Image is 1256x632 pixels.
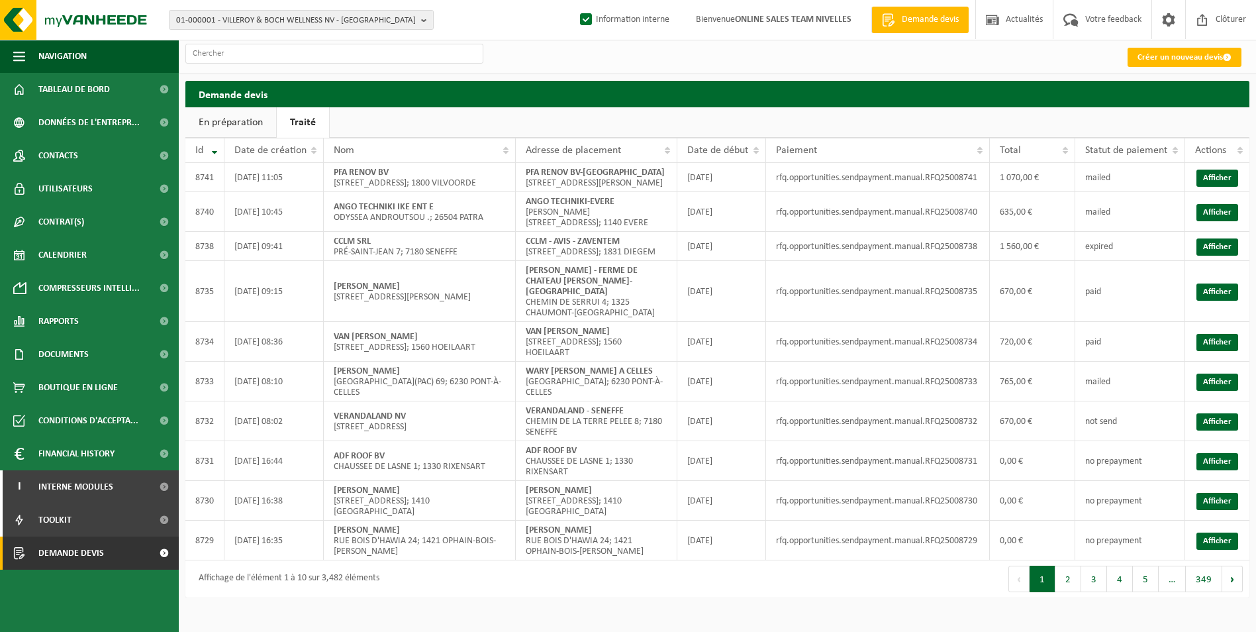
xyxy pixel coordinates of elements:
td: [DATE] [677,261,766,322]
span: Id [195,145,203,156]
span: mailed [1085,173,1110,183]
label: Information interne [577,10,669,30]
button: 349 [1186,566,1222,592]
td: rfq.opportunities.sendpayment.manual.RFQ25008731 [766,441,990,481]
td: 8738 [185,232,224,261]
span: I [13,470,25,503]
span: Documents [38,338,89,371]
strong: [PERSON_NAME] [334,525,400,535]
td: 0,00 € [990,481,1075,521]
button: 5 [1133,566,1159,592]
td: [DATE] 08:36 [224,322,324,362]
span: Utilisateurs [38,172,93,205]
td: 8740 [185,192,224,232]
span: Contrat(s) [38,205,84,238]
td: [STREET_ADDRESS][PERSON_NAME] [516,163,677,192]
span: paid [1085,337,1101,347]
td: [DATE] 16:44 [224,441,324,481]
strong: CCLM - AVIS - ZAVENTEM [526,237,620,246]
td: [DATE] [677,441,766,481]
span: Date de création [234,145,307,156]
td: [DATE] [677,481,766,521]
a: Afficher [1196,238,1238,256]
a: Afficher [1196,533,1238,550]
td: 8734 [185,322,224,362]
td: [STREET_ADDRESS] [324,401,515,441]
span: Demande devis [898,13,962,26]
button: 2 [1055,566,1081,592]
a: Afficher [1196,493,1238,510]
td: [PERSON_NAME] [STREET_ADDRESS]; 1140 EVERE [516,192,677,232]
button: 4 [1107,566,1133,592]
td: [STREET_ADDRESS]; 1831 DIEGEM [516,232,677,261]
button: Next [1222,566,1243,592]
a: Demande devis [871,7,969,33]
td: RUE BOIS D'HAWIA 24; 1421 OPHAIN-BOIS-[PERSON_NAME] [516,521,677,560]
td: [DATE] [677,192,766,232]
td: [DATE] 11:05 [224,163,324,192]
span: Interne modules [38,470,113,503]
td: 8731 [185,441,224,481]
td: rfq.opportunities.sendpayment.manual.RFQ25008730 [766,481,990,521]
span: Boutique en ligne [38,371,118,404]
td: [DATE] [677,322,766,362]
span: Données de l'entrepr... [38,106,140,139]
td: [DATE] 08:02 [224,401,324,441]
h2: Demande devis [185,81,1249,107]
td: 670,00 € [990,401,1075,441]
strong: ADF ROOF BV [334,451,385,461]
td: 8729 [185,521,224,560]
span: paid [1085,287,1101,297]
td: [DATE] 09:15 [224,261,324,322]
a: Créer un nouveau devis [1128,48,1241,67]
span: mailed [1085,207,1110,217]
strong: VAN [PERSON_NAME] [334,332,418,342]
a: Traité [277,107,329,138]
strong: [PERSON_NAME] [334,486,400,496]
button: Previous [1008,566,1030,592]
td: ODYSSEA ANDROUTSOU .; 26504 PATRA [324,192,515,232]
td: 8732 [185,401,224,441]
button: 01-000001 - VILLEROY & BOCH WELLNESS NV - [GEOGRAPHIC_DATA] [169,10,434,30]
span: Statut de paiement [1085,145,1167,156]
strong: [PERSON_NAME] [526,525,592,535]
strong: VERANDALAND - SENEFFE [526,406,624,416]
button: 3 [1081,566,1107,592]
span: no prepayment [1085,456,1142,466]
span: 01-000001 - VILLEROY & BOCH WELLNESS NV - [GEOGRAPHIC_DATA] [176,11,416,30]
td: [DATE] [677,163,766,192]
td: 1 560,00 € [990,232,1075,261]
td: rfq.opportunities.sendpayment.manual.RFQ25008732 [766,401,990,441]
td: rfq.opportunities.sendpayment.manual.RFQ25008729 [766,521,990,560]
td: [DATE] 08:10 [224,362,324,401]
strong: [PERSON_NAME] [526,486,592,496]
span: Rapports [38,305,79,338]
a: Afficher [1196,204,1238,221]
td: [STREET_ADDRESS][PERSON_NAME] [324,261,515,322]
td: 0,00 € [990,521,1075,560]
span: Demande devis [38,537,104,570]
strong: [PERSON_NAME] - FERME DE CHATEAU [PERSON_NAME]-[GEOGRAPHIC_DATA] [526,266,638,297]
td: [DATE] [677,232,766,261]
span: Calendrier [38,238,87,272]
td: [DATE] [677,521,766,560]
td: rfq.opportunities.sendpayment.manual.RFQ25008733 [766,362,990,401]
td: PRÉ-SAINT-JEAN 7; 7180 SENEFFE [324,232,515,261]
strong: [PERSON_NAME] [334,282,400,291]
td: CHEMIN DE LA TERRE PELEE 8; 7180 SENEFFE [516,401,677,441]
span: Nom [334,145,354,156]
a: Afficher [1196,284,1238,301]
a: Afficher [1196,413,1238,431]
span: Navigation [38,40,87,73]
td: 635,00 € [990,192,1075,232]
td: RUE BOIS D'HAWIA 24; 1421 OPHAIN-BOIS-[PERSON_NAME] [324,521,515,560]
span: Conditions d'accepta... [38,404,138,437]
td: [STREET_ADDRESS]; 1800 VILVOORDE [324,163,515,192]
td: 670,00 € [990,261,1075,322]
td: 765,00 € [990,362,1075,401]
span: Total [1000,145,1021,156]
strong: ANGO TECHNIKI-EVERE [526,197,614,207]
span: expired [1085,242,1113,252]
strong: VAN [PERSON_NAME] [526,327,610,337]
td: 720,00 € [990,322,1075,362]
